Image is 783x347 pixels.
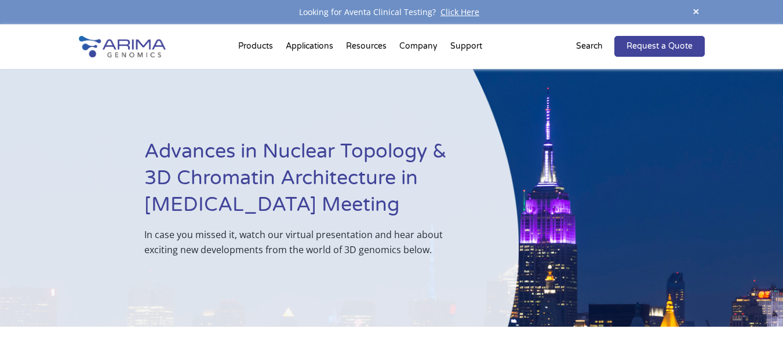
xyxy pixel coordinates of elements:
[144,227,461,257] p: In case you missed it, watch our virtual presentation and hear about exciting new developments fr...
[576,39,603,54] p: Search
[614,36,705,57] a: Request a Quote
[436,6,484,17] a: Click Here
[144,138,461,227] h1: Advances in Nuclear Topology & 3D Chromatin Architecture in [MEDICAL_DATA] Meeting
[79,5,705,20] div: Looking for Aventa Clinical Testing?
[79,36,166,57] img: Arima-Genomics-logo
